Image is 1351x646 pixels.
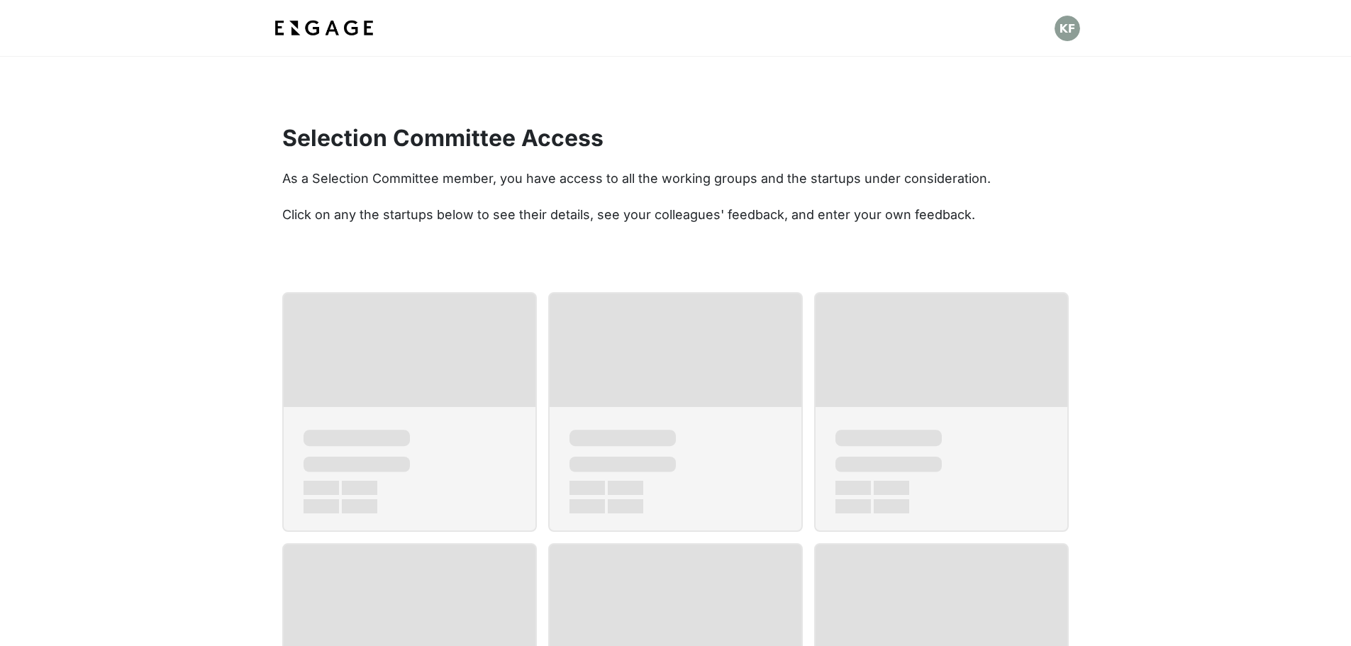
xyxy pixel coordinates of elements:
[282,171,991,186] span: As a Selection Committee member, you have access to all the working groups and the startups under...
[282,207,975,222] span: Click on any the startups below to see their details, see your colleagues' feedback, and enter yo...
[282,125,1069,152] h2: Selection Committee Access
[272,16,377,41] img: bdf1fb74-1727-4ba0-a5bd-bc74ae9fc70b.jpeg
[1055,16,1080,41] button: Open profile menu
[1055,16,1080,41] img: Profile picture of Kate Field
